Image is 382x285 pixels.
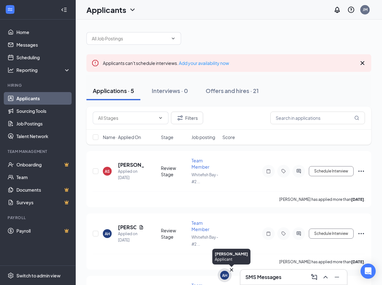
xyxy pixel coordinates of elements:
button: ComposeMessage [309,272,319,282]
div: JM [363,7,367,12]
svg: WorkstreamLogo [7,6,13,13]
div: Hiring [8,83,69,88]
a: Sourcing Tools [16,105,70,117]
span: Stage [161,134,173,140]
div: Payroll [8,215,69,220]
a: DocumentsCrown [16,183,70,196]
div: Applicant [215,257,248,262]
span: Name · Applied On [103,134,141,140]
svg: ActiveChat [295,169,303,174]
div: Interviews · 0 [152,87,188,95]
a: Home [16,26,70,38]
svg: Collapse [61,7,67,13]
button: ChevronUp [320,272,331,282]
div: Reporting [16,67,71,73]
svg: Notifications [333,6,341,14]
svg: Filter [176,114,184,122]
button: Schedule Interview [309,229,354,239]
span: Score [222,134,235,140]
p: [PERSON_NAME] has applied more than . [279,259,365,265]
div: Team Management [8,149,69,154]
a: Add your availability now [179,60,229,66]
svg: ChevronDown [171,36,176,41]
svg: ChevronDown [129,6,136,14]
svg: Cross [359,59,366,67]
b: [DATE] [351,197,364,202]
svg: ChevronDown [158,115,163,120]
div: Applications · 5 [93,87,134,95]
h3: SMS Messages [245,274,281,281]
span: Job posting [191,134,215,140]
button: Schedule Interview [309,166,354,176]
input: All Job Postings [92,35,168,42]
input: All Stages [98,114,156,121]
svg: ComposeMessage [310,273,318,281]
svg: Tag [280,169,287,174]
a: PayrollCrown [16,224,70,237]
svg: ActiveChat [295,231,303,236]
div: Review Stage [161,165,188,177]
a: SurveysCrown [16,196,70,209]
input: Search in applications [270,112,365,124]
svg: MagnifyingGlass [354,115,359,120]
a: Applicants [16,92,70,105]
div: [PERSON_NAME] [215,251,248,257]
div: AS [105,169,110,174]
h5: [PERSON_NAME] [118,161,144,168]
svg: Document [139,225,144,230]
svg: Tag [280,231,287,236]
span: Whitefish Bay - #2 ... [191,172,218,184]
svg: Note [265,169,272,174]
a: Team [16,171,70,183]
span: Whitefish Bay - #2 ... [191,235,218,247]
svg: Analysis [8,67,14,73]
svg: Minimize [333,273,341,281]
svg: QuestionInfo [347,6,355,14]
a: OnboardingCrown [16,158,70,171]
button: Minimize [332,272,342,282]
svg: Settings [8,272,14,279]
h5: [PERSON_NAME] [118,224,136,231]
div: Applied on [DATE] [118,231,144,243]
div: Open Intercom Messenger [361,264,376,279]
a: Job Postings [16,117,70,130]
h1: Applicants [86,4,126,15]
span: Applicants can't schedule interviews. [103,60,229,66]
svg: Ellipses [357,167,365,175]
svg: Error [91,59,99,67]
div: Review Stage [161,227,188,240]
div: Applied on [DATE] [118,168,144,181]
b: [DATE] [351,259,364,264]
svg: Cross [228,267,235,273]
button: Filter Filters [171,112,203,124]
div: Switch to admin view [16,272,61,279]
div: AH [105,231,110,236]
svg: Note [265,231,272,236]
svg: Ellipses [357,230,365,237]
span: Team Member [191,220,209,232]
span: Team Member [191,158,209,170]
svg: ChevronUp [322,273,329,281]
p: [PERSON_NAME] has applied more than . [279,197,365,202]
a: Scheduling [16,51,70,64]
div: AH [222,273,227,278]
div: Offers and hires · 21 [206,87,259,95]
a: Talent Network [16,130,70,142]
a: Messages [16,38,70,51]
